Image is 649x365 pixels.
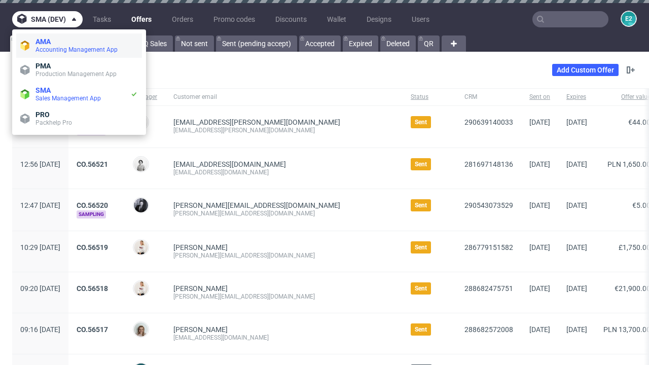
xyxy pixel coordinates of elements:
[343,35,378,52] a: Expired
[166,11,199,27] a: Orders
[173,118,340,126] span: [EMAIL_ADDRESS][PERSON_NAME][DOMAIN_NAME]
[77,325,108,334] a: CO.56517
[125,11,158,27] a: Offers
[464,325,513,334] a: 288682572008
[173,325,228,334] a: [PERSON_NAME]
[134,198,148,212] img: Philippe Dubuy
[173,251,394,260] div: [PERSON_NAME][EMAIL_ADDRESS][DOMAIN_NAME]
[77,201,108,209] a: CO.56520
[566,93,587,101] span: Expires
[406,11,436,27] a: Users
[529,325,550,334] span: [DATE]
[269,11,313,27] a: Discounts
[380,35,416,52] a: Deleted
[207,11,261,27] a: Promo codes
[415,201,427,209] span: Sent
[415,118,427,126] span: Sent
[464,93,513,101] span: CRM
[566,284,587,293] span: [DATE]
[77,243,108,251] a: CO.56519
[35,46,118,53] span: Accounting Management App
[529,93,550,101] span: Sent on
[529,243,550,251] span: [DATE]
[173,160,286,168] span: [EMAIL_ADDRESS][DOMAIN_NAME]
[77,284,108,293] a: CO.56518
[134,281,148,296] img: Mari Fok
[415,160,427,168] span: Sent
[20,201,60,209] span: 12:47 [DATE]
[35,38,51,46] span: AMA
[16,58,142,82] a: PMAProduction Management App
[566,325,587,334] span: [DATE]
[20,325,60,334] span: 09:16 [DATE]
[77,160,108,168] a: CO.56521
[134,322,148,337] img: Monika Poźniak
[35,62,51,70] span: PMA
[415,243,427,251] span: Sent
[173,293,394,301] div: [PERSON_NAME][EMAIL_ADDRESS][DOMAIN_NAME]
[35,86,51,94] span: SMA
[173,168,394,176] div: [EMAIL_ADDRESS][DOMAIN_NAME]
[415,325,427,334] span: Sent
[464,201,513,209] a: 290543073529
[529,118,550,126] span: [DATE]
[10,35,39,52] a: All
[173,201,340,209] span: [PERSON_NAME][EMAIL_ADDRESS][DOMAIN_NAME]
[31,16,66,23] span: sma (dev)
[529,160,550,168] span: [DATE]
[20,284,60,293] span: 09:20 [DATE]
[16,33,142,58] a: AMAAccounting Management App
[173,243,228,251] a: [PERSON_NAME]
[35,111,50,119] span: PRO
[173,209,394,217] div: [PERSON_NAME][EMAIL_ADDRESS][DOMAIN_NAME]
[299,35,341,52] a: Accepted
[20,243,60,251] span: 10:29 [DATE]
[173,334,394,342] div: [EMAIL_ADDRESS][DOMAIN_NAME]
[566,160,587,168] span: [DATE]
[175,35,214,52] a: Not sent
[12,11,83,27] button: sma (dev)
[464,118,513,126] a: 290639140033
[411,93,448,101] span: Status
[566,201,587,209] span: [DATE]
[464,160,513,168] a: 281697148136
[415,284,427,293] span: Sent
[134,240,148,254] img: Mari Fok
[134,157,148,171] img: Dudek Mariola
[321,11,352,27] a: Wallet
[360,11,398,27] a: Designs
[529,284,550,293] span: [DATE]
[173,284,228,293] a: [PERSON_NAME]
[529,201,550,209] span: [DATE]
[77,210,106,218] span: Sampling
[418,35,440,52] a: QR
[622,12,636,26] figcaption: e2
[35,119,72,126] span: Packhelp Pro
[173,93,394,101] span: Customer email
[35,95,101,102] span: Sales Management App
[87,11,117,27] a: Tasks
[16,106,142,131] a: PROPackhelp Pro
[464,284,513,293] a: 288682475751
[135,35,173,52] a: IQ Sales
[20,160,60,168] span: 12:56 [DATE]
[464,243,513,251] a: 286779151582
[35,70,117,78] span: Production Management App
[566,243,587,251] span: [DATE]
[552,64,619,76] a: Add Custom Offer
[173,126,394,134] div: [EMAIL_ADDRESS][PERSON_NAME][DOMAIN_NAME]
[566,118,587,126] span: [DATE]
[216,35,297,52] a: Sent (pending accept)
